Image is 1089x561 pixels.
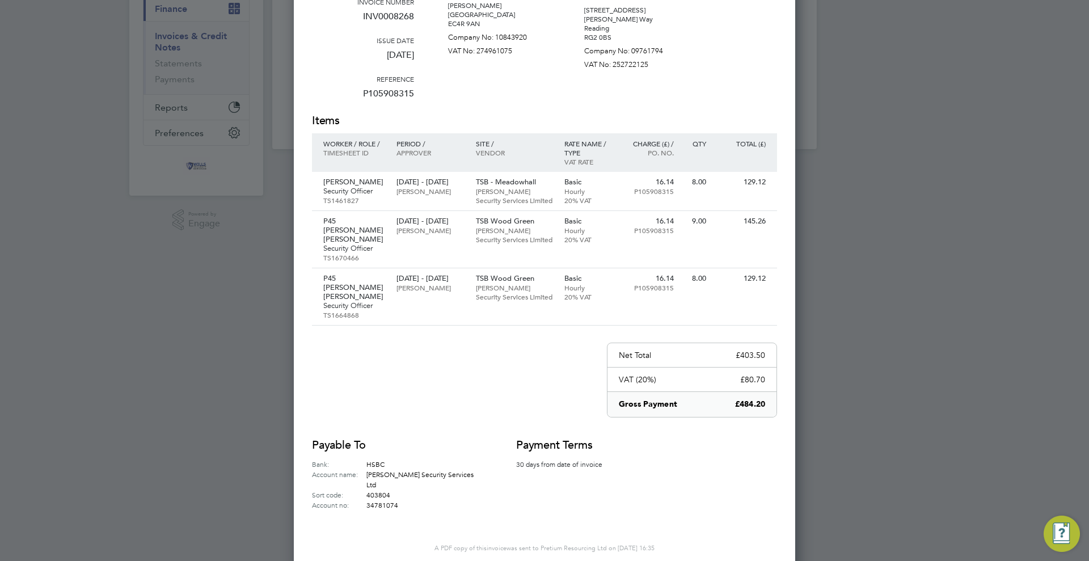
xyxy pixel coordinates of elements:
[312,437,482,453] h2: Payable to
[312,544,777,552] p: A PDF copy of this was sent to Pretium Resourcing Ltd on [DATE] 16:35
[740,374,765,385] p: £80.70
[736,350,765,360] p: £403.50
[312,500,366,510] label: Account no:
[396,139,464,148] p: Period /
[312,6,414,36] p: INV0008268
[323,244,385,253] p: Security Officer
[584,24,686,33] p: Reading
[312,469,366,490] label: Account name:
[366,500,398,509] span: 34781074
[624,217,674,226] p: 16.14
[476,226,553,244] p: [PERSON_NAME] Security Services Limited
[476,148,553,157] p: Vendor
[619,399,677,410] p: Gross Payment
[564,157,614,166] p: VAT rate
[312,36,414,45] h3: Issue date
[564,187,614,196] p: Hourly
[564,217,614,226] p: Basic
[312,490,366,500] label: Sort code:
[312,74,414,83] h3: Reference
[564,283,614,292] p: Hourly
[564,274,614,283] p: Basic
[396,217,464,226] p: [DATE] - [DATE]
[624,274,674,283] p: 16.14
[448,19,550,28] p: EC4R 9AN
[717,274,766,283] p: 129.12
[323,139,385,148] p: Worker / Role /
[396,283,464,292] p: [PERSON_NAME]
[312,83,414,113] p: P105908315
[323,187,385,196] p: Security Officer
[584,42,686,56] p: Company No: 09761794
[516,459,618,469] p: 30 days from date of invoice
[396,148,464,157] p: Approver
[624,283,674,292] p: P105908315
[366,459,385,469] span: HSBC
[584,15,686,24] p: [PERSON_NAME] Way
[685,274,706,283] p: 8.00
[323,178,385,187] p: [PERSON_NAME]
[323,217,385,244] p: P45 [PERSON_NAME] [PERSON_NAME]
[487,544,506,552] span: invoice
[476,274,553,283] p: TSB Wood Green
[624,226,674,235] p: P105908315
[448,42,550,56] p: VAT No: 274961075
[448,28,550,42] p: Company No: 10843920
[312,113,777,129] h2: Items
[1044,516,1080,552] button: Engage Resource Center
[312,459,366,469] label: Bank:
[619,374,656,385] p: VAT (20%)
[717,217,766,226] p: 145.26
[476,283,553,301] p: [PERSON_NAME] Security Services Limited
[323,253,385,262] p: TS1670466
[685,217,706,226] p: 9.00
[396,274,464,283] p: [DATE] - [DATE]
[476,178,553,187] p: TSB - Meadowhall
[323,274,385,301] p: P45 [PERSON_NAME] [PERSON_NAME]
[624,178,674,187] p: 16.14
[323,196,385,205] p: TS1461827
[448,10,550,19] p: [GEOGRAPHIC_DATA]
[685,178,706,187] p: 8.00
[323,310,385,319] p: TS1664868
[312,45,414,74] p: [DATE]
[564,196,614,205] p: 20% VAT
[323,148,385,157] p: Timesheet ID
[396,226,464,235] p: [PERSON_NAME]
[584,33,686,42] p: RG2 0BS
[476,217,553,226] p: TSB Wood Green
[564,178,614,187] p: Basic
[396,178,464,187] p: [DATE] - [DATE]
[366,490,390,499] span: 403804
[323,301,385,310] p: Security Officer
[366,470,474,489] span: [PERSON_NAME] Security Services Ltd
[717,139,766,148] p: Total (£)
[476,187,553,205] p: [PERSON_NAME] Security Services Limited
[685,139,706,148] p: QTY
[735,399,765,410] p: £484.20
[584,56,686,69] p: VAT No: 252722125
[717,178,766,187] p: 129.12
[476,139,553,148] p: Site /
[624,148,674,157] p: Po. No.
[584,6,686,15] p: [STREET_ADDRESS]
[564,226,614,235] p: Hourly
[516,437,618,453] h2: Payment terms
[564,235,614,244] p: 20% VAT
[624,139,674,148] p: Charge (£) /
[396,187,464,196] p: [PERSON_NAME]
[624,187,674,196] p: P105908315
[564,139,614,157] p: Rate name / type
[619,350,651,360] p: Net Total
[564,292,614,301] p: 20% VAT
